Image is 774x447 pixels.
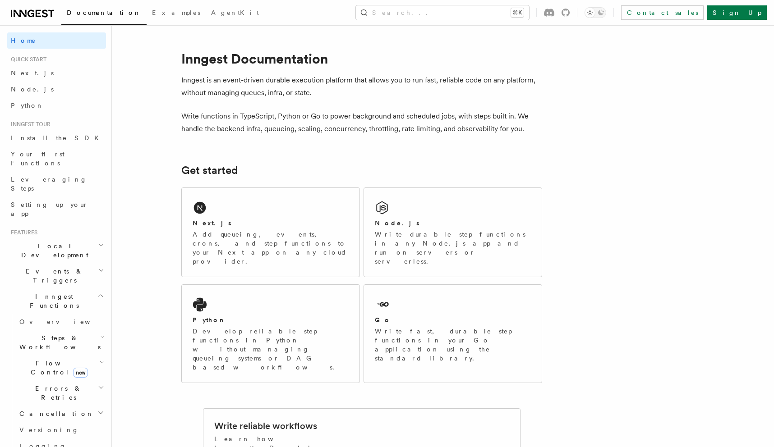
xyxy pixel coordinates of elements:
[16,380,106,406] button: Errors & Retries
[7,238,106,263] button: Local Development
[7,196,106,222] a: Setting up your app
[16,384,98,402] span: Errors & Retries
[181,284,360,383] a: PythonDevelop reliable step functions in Python without managing queueing systems or DAG based wo...
[7,263,106,288] button: Events & Triggers
[364,187,542,277] a: Node.jsWrite durable step functions in any Node.js app and run on servers or serverless.
[7,32,106,49] a: Home
[511,8,524,17] kbd: ⌘K
[11,36,36,45] span: Home
[364,284,542,383] a: GoWrite fast, durable step functions in your Go application using the standard library.
[7,292,97,310] span: Inngest Functions
[375,219,419,228] h2: Node.js
[7,130,106,146] a: Install the SDK
[7,81,106,97] a: Node.js
[19,426,79,433] span: Versioning
[193,230,349,266] p: Add queueing, events, crons, and step functions to your Next app on any cloud provider.
[152,9,200,16] span: Examples
[16,406,106,422] button: Cancellation
[11,102,44,109] span: Python
[16,359,99,377] span: Flow Control
[193,315,226,324] h2: Python
[7,288,106,314] button: Inngest Functions
[181,110,542,135] p: Write functions in TypeScript, Python or Go to power background and scheduled jobs, with steps bu...
[375,230,531,266] p: Write durable step functions in any Node.js app and run on servers or serverless.
[7,229,37,236] span: Features
[19,318,112,325] span: Overview
[147,3,206,24] a: Examples
[181,164,238,177] a: Get started
[707,5,767,20] a: Sign Up
[375,327,531,363] p: Write fast, durable step functions in your Go application using the standard library.
[16,330,106,355] button: Steps & Workflows
[11,201,88,217] span: Setting up your app
[181,50,542,67] h1: Inngest Documentation
[7,56,46,63] span: Quick start
[375,315,391,324] h2: Go
[16,409,94,418] span: Cancellation
[211,9,259,16] span: AgentKit
[585,7,606,18] button: Toggle dark mode
[11,69,54,77] span: Next.js
[67,9,141,16] span: Documentation
[16,314,106,330] a: Overview
[206,3,264,24] a: AgentKit
[356,5,529,20] button: Search...⌘K
[11,151,64,167] span: Your first Functions
[7,146,106,171] a: Your first Functions
[11,86,54,93] span: Node.js
[214,420,317,432] h2: Write reliable workflows
[16,422,106,438] a: Versioning
[193,327,349,372] p: Develop reliable step functions in Python without managing queueing systems or DAG based workflows.
[7,65,106,81] a: Next.js
[11,176,87,192] span: Leveraging Steps
[621,5,704,20] a: Contact sales
[16,355,106,380] button: Flow Controlnew
[7,242,98,260] span: Local Development
[7,97,106,114] a: Python
[7,267,98,285] span: Events & Triggers
[61,3,147,25] a: Documentation
[7,171,106,196] a: Leveraging Steps
[181,187,360,277] a: Next.jsAdd queueing, events, crons, and step functions to your Next app on any cloud provider.
[181,74,542,99] p: Inngest is an event-driven durable execution platform that allows you to run fast, reliable code ...
[11,134,104,141] span: Install the SDK
[193,219,231,228] h2: Next.js
[16,333,101,351] span: Steps & Workflows
[73,368,88,378] span: new
[7,121,51,128] span: Inngest tour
